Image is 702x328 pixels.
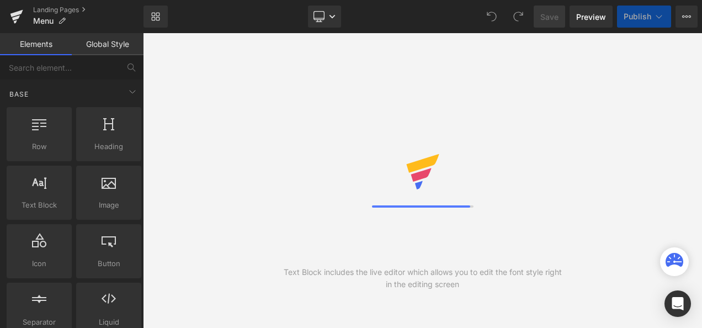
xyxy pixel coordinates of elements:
[33,17,54,25] span: Menu
[10,316,68,328] span: Separator
[570,6,613,28] a: Preview
[79,258,138,269] span: Button
[79,141,138,152] span: Heading
[481,6,503,28] button: Undo
[10,258,68,269] span: Icon
[676,6,698,28] button: More
[79,199,138,211] span: Image
[79,316,138,328] span: Liquid
[33,6,143,14] a: Landing Pages
[283,266,562,290] div: Text Block includes the live editor which allows you to edit the font style right in the editing ...
[8,89,30,99] span: Base
[617,6,671,28] button: Publish
[507,6,529,28] button: Redo
[143,6,168,28] a: New Library
[10,141,68,152] span: Row
[72,33,143,55] a: Global Style
[10,199,68,211] span: Text Block
[576,11,606,23] span: Preview
[664,290,691,317] div: Open Intercom Messenger
[540,11,559,23] span: Save
[624,12,651,21] span: Publish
